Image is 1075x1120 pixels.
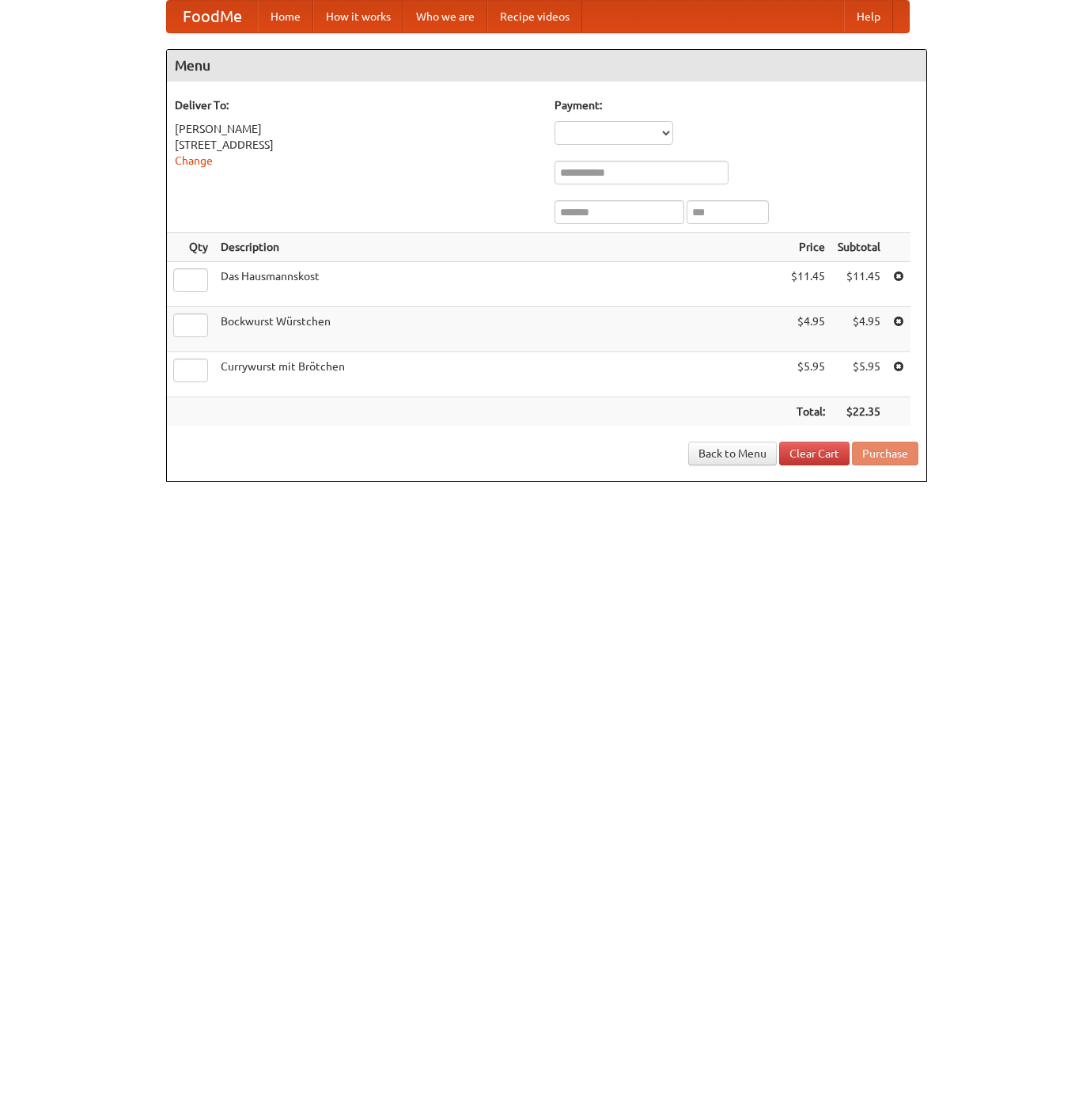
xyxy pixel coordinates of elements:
[403,1,487,32] a: Who we are
[688,442,777,465] a: Back to Menu
[555,97,918,113] h5: Payment:
[214,262,785,307] td: Das Hausmannskost
[831,262,887,307] td: $11.45
[487,1,582,32] a: Recipe videos
[831,233,887,262] th: Subtotal
[785,352,831,397] td: $5.95
[167,233,214,262] th: Qty
[167,1,258,32] a: FoodMe
[785,397,831,427] th: Total:
[831,397,887,427] th: $22.35
[175,137,539,153] div: [STREET_ADDRESS]
[779,442,850,465] a: Clear Cart
[214,233,785,262] th: Description
[214,307,785,352] td: Bockwurst Würstchen
[785,262,831,307] td: $11.45
[175,121,539,137] div: [PERSON_NAME]
[831,352,887,397] td: $5.95
[214,352,785,397] td: Currywurst mit Brötchen
[313,1,403,32] a: How it works
[175,97,539,113] h5: Deliver To:
[175,154,213,167] a: Change
[167,50,926,82] h4: Menu
[844,1,893,32] a: Help
[785,233,831,262] th: Price
[831,307,887,352] td: $4.95
[258,1,313,32] a: Home
[785,307,831,352] td: $4.95
[852,442,918,465] button: Purchase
